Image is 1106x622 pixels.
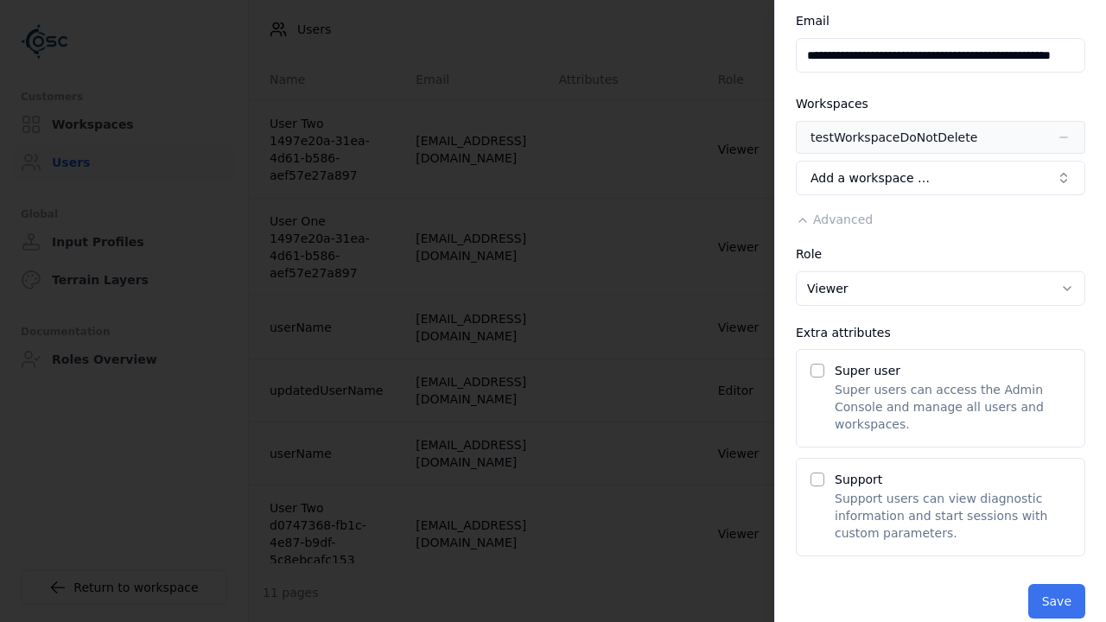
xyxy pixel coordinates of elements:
button: Save [1028,584,1085,619]
span: Add a workspace … [810,169,930,187]
label: Workspaces [796,97,868,111]
div: testWorkspaceDoNotDelete [810,129,977,146]
div: Extra attributes [796,327,1085,339]
p: Support users can view diagnostic information and start sessions with custom parameters. [835,490,1071,542]
span: Advanced [813,213,873,226]
button: Advanced [796,211,873,228]
label: Role [796,247,822,261]
label: Support [835,473,882,486]
label: Super user [835,364,900,378]
p: Super users can access the Admin Console and manage all users and workspaces. [835,381,1071,433]
label: Email [796,14,829,28]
